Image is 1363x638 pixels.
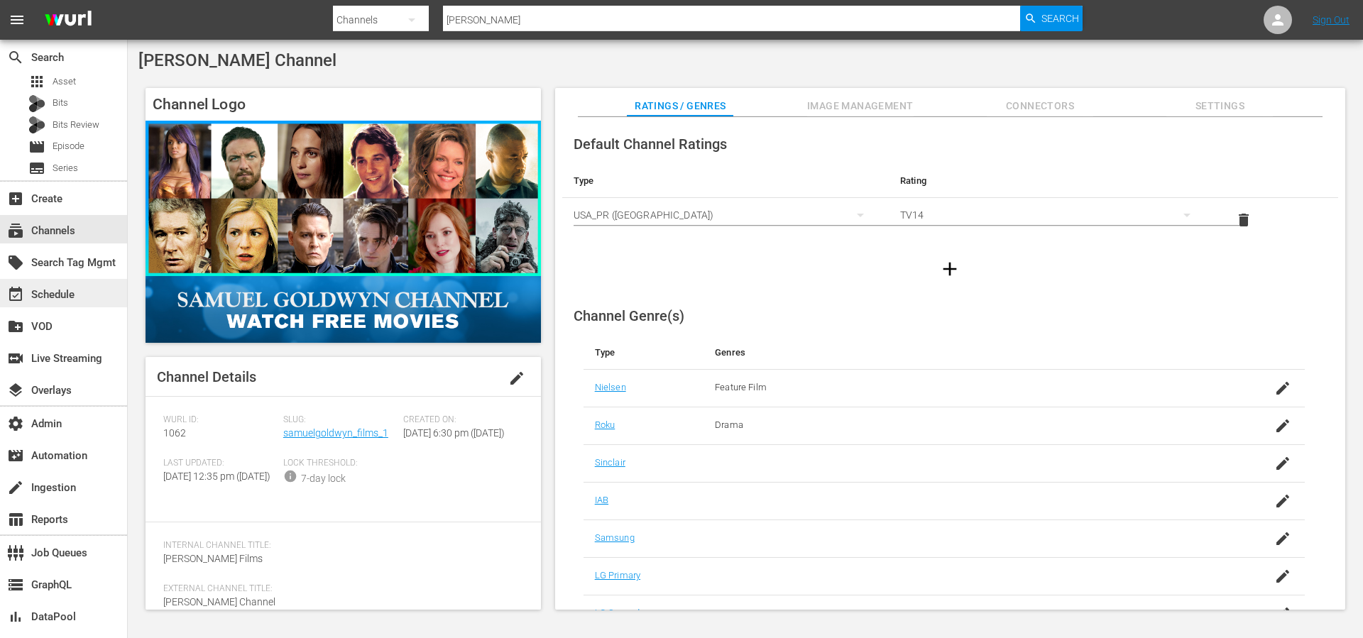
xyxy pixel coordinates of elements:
button: edit [500,361,534,395]
th: Type [584,336,704,370]
a: Sign Out [1313,14,1350,26]
span: Overlays [7,382,24,399]
span: info [283,469,297,483]
span: [DATE] 6:30 pm ([DATE]) [403,427,505,439]
span: menu [9,11,26,28]
span: [DATE] 12:35 pm ([DATE]) [163,471,270,482]
span: Search Tag Mgmt [7,254,24,271]
h4: Channel Logo [146,88,541,121]
a: Nielsen [595,382,626,392]
span: Reports [7,511,24,528]
span: Asset [28,73,45,90]
div: USA_PR ([GEOGRAPHIC_DATA]) [574,195,877,235]
span: [PERSON_NAME] Films [163,553,263,564]
div: 7-day lock [301,471,346,486]
div: TV14 [900,195,1204,235]
span: Wurl ID: [163,414,276,426]
div: Bits [28,95,45,112]
span: Last Updated: [163,458,276,469]
span: 1062 [163,427,186,439]
div: Bits Review [28,116,45,133]
img: ans4CAIJ8jUAAAAAAAAAAAAAAAAAAAAAAAAgQb4GAAAAAAAAAAAAAAAAAAAAAAAAJMjXAAAAAAAAAAAAAAAAAAAAAAAAgAT5G... [34,4,102,37]
span: Ingestion [7,479,24,496]
span: Search [7,49,24,66]
span: Bits [53,96,68,110]
span: Episode [28,138,45,155]
button: delete [1227,203,1261,237]
span: Asset [53,75,76,89]
span: VOD [7,318,24,335]
span: GraphQL [7,576,24,593]
a: Sinclair [595,457,625,468]
span: Connectors [987,97,1093,115]
span: [PERSON_NAME] Channel [138,50,336,70]
a: LG Secondary [595,607,652,618]
span: Series [28,160,45,177]
img: Samuel Goldwyn Channel [146,121,541,343]
span: Job Queues [7,544,24,561]
span: Default Channel Ratings [574,136,727,153]
a: Samsung [595,532,635,543]
span: Live Streaming [7,350,24,367]
table: simple table [562,164,1338,242]
span: External Channel Title: [163,583,516,595]
span: Image Management [807,97,914,115]
span: Ratings / Genres [627,97,733,115]
span: Episode [53,139,84,153]
th: Genres [704,336,1225,370]
th: Rating [889,164,1215,198]
span: Lock Threshold: [283,458,396,469]
span: [PERSON_NAME] Channel [163,596,275,607]
span: delete [1235,211,1252,229]
span: Channels [7,222,24,239]
span: Internal Channel Title: [163,540,516,551]
span: Channel Genre(s) [574,307,684,324]
a: Roku [595,419,615,430]
span: edit [508,370,525,387]
span: Schedule [7,286,24,303]
a: LG Primary [595,570,640,581]
span: Channel Details [157,368,256,385]
span: Created On: [403,414,516,426]
span: Create [7,190,24,207]
span: Slug: [283,414,396,426]
span: Bits Review [53,118,99,132]
button: Search [1020,6,1083,31]
th: Type [562,164,889,198]
span: DataPool [7,608,24,625]
span: Settings [1166,97,1273,115]
span: Series [53,161,78,175]
span: Search [1041,6,1079,31]
span: Automation [7,447,24,464]
a: IAB [595,495,608,505]
span: Admin [7,415,24,432]
a: samuelgoldwyn_films_1 [283,427,388,439]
